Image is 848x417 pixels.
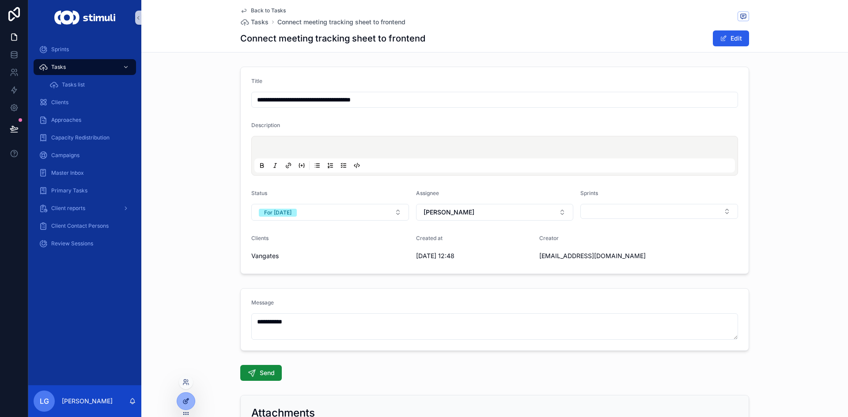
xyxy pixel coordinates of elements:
[251,78,262,84] span: Title
[62,81,85,88] span: Tasks list
[240,7,286,14] a: Back to Tasks
[51,134,110,141] span: Capacity Redistribution
[580,190,598,196] span: Sprints
[28,35,141,263] div: scrollable content
[51,240,93,247] span: Review Sessions
[34,165,136,181] a: Master Inbox
[260,368,275,377] span: Send
[251,122,280,128] span: Description
[424,208,474,217] span: [PERSON_NAME]
[34,41,136,57] a: Sprints
[251,190,267,196] span: Status
[251,7,286,14] span: Back to Tasks
[713,30,749,46] button: Edit
[240,32,425,45] h1: Connect meeting tracking sheet to frontend
[34,59,136,75] a: Tasks
[251,299,274,306] span: Message
[34,130,136,146] a: Capacity Redistribution
[251,204,409,221] button: Select Button
[51,205,85,212] span: Client reports
[51,46,69,53] span: Sprints
[240,365,282,381] button: Send
[539,252,656,260] span: [EMAIL_ADDRESS][DOMAIN_NAME]
[251,18,269,26] span: Tasks
[51,222,109,229] span: Client Contact Persons
[251,235,269,241] span: Clients
[264,209,291,217] div: For [DATE]
[277,18,405,26] a: Connect meeting tracking sheet to frontend
[54,11,115,25] img: App logo
[34,112,136,128] a: Approaches
[539,235,559,241] span: Creator
[51,169,84,177] span: Master Inbox
[34,147,136,163] a: Campaigns
[416,252,533,260] span: [DATE] 12:48
[62,397,113,406] p: [PERSON_NAME]
[44,77,136,93] a: Tasks list
[34,218,136,234] a: Client Contact Persons
[51,152,79,159] span: Campaigns
[240,18,269,26] a: Tasks
[416,235,443,241] span: Created at
[51,64,66,71] span: Tasks
[416,204,574,221] button: Select Button
[51,99,68,106] span: Clients
[34,94,136,110] a: Clients
[251,252,279,260] span: Vangates
[580,204,738,219] button: Select Button
[51,187,87,194] span: Primary Tasks
[40,396,49,406] span: LG
[34,236,136,252] a: Review Sessions
[34,183,136,199] a: Primary Tasks
[34,200,136,216] a: Client reports
[51,116,81,124] span: Approaches
[416,190,439,196] span: Assignee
